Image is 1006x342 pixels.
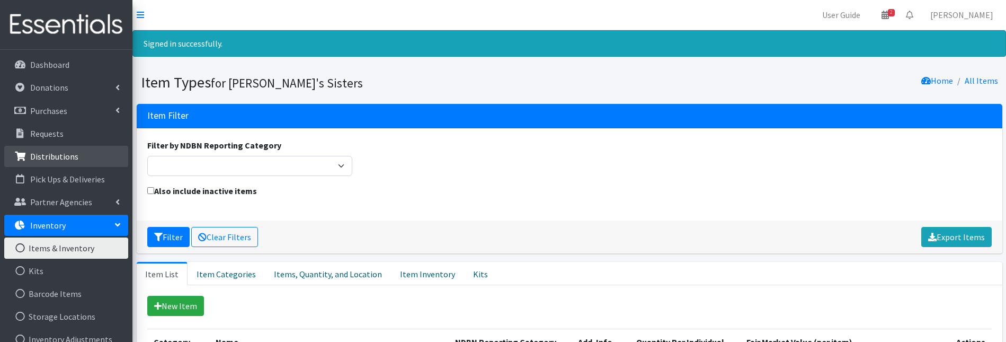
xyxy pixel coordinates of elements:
[4,146,128,167] a: Distributions
[4,54,128,75] a: Dashboard
[30,220,66,231] p: Inventory
[4,7,128,42] img: HumanEssentials
[147,227,190,247] button: Filter
[922,4,1002,25] a: [PERSON_NAME]
[188,262,265,285] a: Item Categories
[147,296,204,316] a: New Item
[30,59,69,70] p: Dashboard
[137,262,188,285] a: Item List
[4,191,128,213] a: Partner Agencies
[141,73,566,92] h1: Item Types
[4,169,128,190] a: Pick Ups & Deliveries
[4,283,128,304] a: Barcode Items
[464,262,497,285] a: Kits
[4,260,128,282] a: Kits
[965,75,998,86] a: All Items
[4,77,128,98] a: Donations
[921,75,953,86] a: Home
[921,227,992,247] a: Export Items
[4,123,128,144] a: Requests
[4,238,128,259] a: Items & Inventory
[888,9,895,16] span: 2
[873,4,897,25] a: 2
[30,174,105,185] p: Pick Ups & Deliveries
[30,151,78,162] p: Distributions
[147,185,257,197] label: Also include inactive items
[147,110,189,121] h3: Item Filter
[30,197,92,207] p: Partner Agencies
[147,139,281,152] label: Filter by NDBN Reporting Category
[391,262,464,285] a: Item Inventory
[4,100,128,121] a: Purchases
[30,106,67,116] p: Purchases
[30,128,64,139] p: Requests
[147,187,154,194] input: Also include inactive items
[30,82,68,93] p: Donations
[814,4,869,25] a: User Guide
[132,30,1006,57] div: Signed in successfully.
[211,75,363,91] small: for [PERSON_NAME]'s Sisters
[4,215,128,236] a: Inventory
[4,306,128,327] a: Storage Locations
[191,227,258,247] a: Clear Filters
[265,262,391,285] a: Items, Quantity, and Location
